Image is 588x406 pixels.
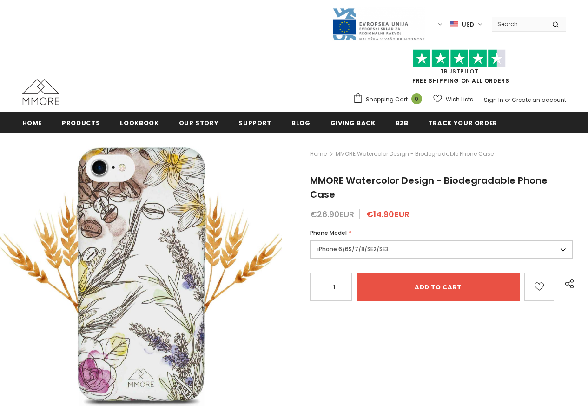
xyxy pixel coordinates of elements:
[310,229,347,237] span: Phone Model
[22,79,59,105] img: MMORE Cases
[120,112,159,133] a: Lookbook
[450,20,458,28] img: USD
[429,119,497,127] span: Track your order
[238,112,271,133] a: support
[62,112,100,133] a: Products
[332,20,425,28] a: Javni Razpis
[291,112,311,133] a: Blog
[353,93,427,106] a: Shopping Cart 0
[310,174,548,201] span: MMORE Watercolor Design - Biodegradable Phone Case
[433,91,473,107] a: Wish Lists
[366,95,408,104] span: Shopping Cart
[22,119,42,127] span: Home
[353,53,566,85] span: FREE SHIPPING ON ALL ORDERS
[238,119,271,127] span: support
[396,119,409,127] span: B2B
[366,208,410,220] span: €14.90EUR
[505,96,510,104] span: or
[462,20,474,29] span: USD
[22,112,42,133] a: Home
[310,208,354,220] span: €26.90EUR
[413,49,506,67] img: Trust Pilot Stars
[179,119,219,127] span: Our Story
[429,112,497,133] a: Track your order
[330,119,376,127] span: Giving back
[336,148,494,160] span: MMORE Watercolor Design - Biodegradable Phone Case
[396,112,409,133] a: B2B
[357,273,520,301] input: Add to cart
[446,95,473,104] span: Wish Lists
[512,96,566,104] a: Create an account
[291,119,311,127] span: Blog
[310,148,327,160] a: Home
[332,7,425,41] img: Javni Razpis
[411,93,422,104] span: 0
[484,96,503,104] a: Sign In
[440,67,479,75] a: Trustpilot
[330,112,376,133] a: Giving back
[120,119,159,127] span: Lookbook
[179,112,219,133] a: Our Story
[310,240,573,259] label: iPhone 6/6S/7/8/SE2/SE3
[492,17,545,31] input: Search Site
[62,119,100,127] span: Products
